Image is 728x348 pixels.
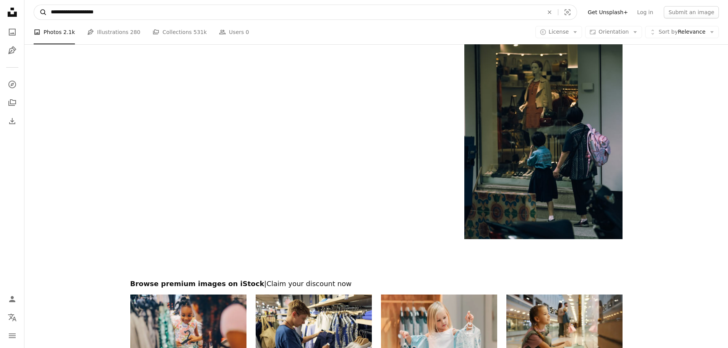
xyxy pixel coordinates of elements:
a: Home — Unsplash [5,5,20,21]
span: Orientation [598,29,629,35]
a: Download History [5,113,20,129]
a: Users 0 [219,20,249,44]
a: Log in / Sign up [5,291,20,307]
span: Relevance [658,28,705,36]
button: Menu [5,328,20,343]
a: Collections [5,95,20,110]
img: a woman and a child standing in front of a store window [464,29,622,239]
button: Search Unsplash [34,5,47,19]
a: Photos [5,24,20,40]
a: Illustrations [5,43,20,58]
h2: Browse premium images on iStock [130,279,623,288]
span: Sort by [658,29,678,35]
a: Explore [5,77,20,92]
span: 531k [193,28,207,36]
form: Find visuals sitewide [34,5,577,20]
button: Sort byRelevance [645,26,719,38]
button: Language [5,310,20,325]
a: a woman and a child standing in front of a store window [464,130,622,137]
button: Orientation [585,26,642,38]
a: Collections 531k [152,20,207,44]
span: 0 [246,28,249,36]
a: Get Unsplash+ [583,6,632,18]
button: Submit an image [664,6,719,18]
a: Log in [632,6,658,18]
button: Clear [541,5,558,19]
span: 280 [130,28,141,36]
span: | Claim your discount now [264,280,352,288]
button: License [535,26,582,38]
a: Illustrations 280 [87,20,140,44]
button: Visual search [558,5,577,19]
span: License [549,29,569,35]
